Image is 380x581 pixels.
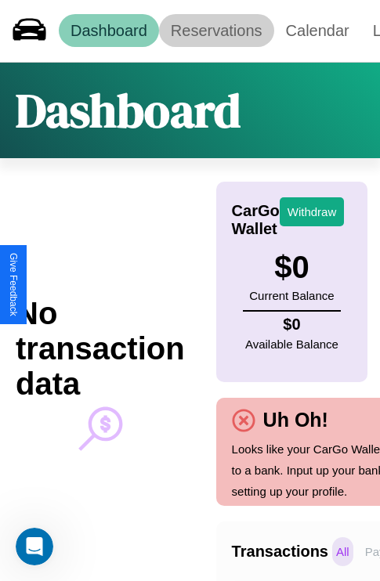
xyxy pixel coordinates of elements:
[280,197,345,226] button: Withdraw
[245,316,338,334] h4: $ 0
[249,285,334,306] p: Current Balance
[16,528,53,565] iframe: Intercom live chat
[249,250,334,285] h3: $ 0
[159,14,274,47] a: Reservations
[245,334,338,355] p: Available Balance
[59,14,159,47] a: Dashboard
[16,296,185,402] h2: No transaction data
[232,202,280,238] h4: CarGo Wallet
[16,78,241,143] h1: Dashboard
[255,409,336,431] h4: Uh Oh!
[274,14,361,47] a: Calendar
[232,543,328,561] h4: Transactions
[8,253,19,316] div: Give Feedback
[332,537,353,566] p: All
